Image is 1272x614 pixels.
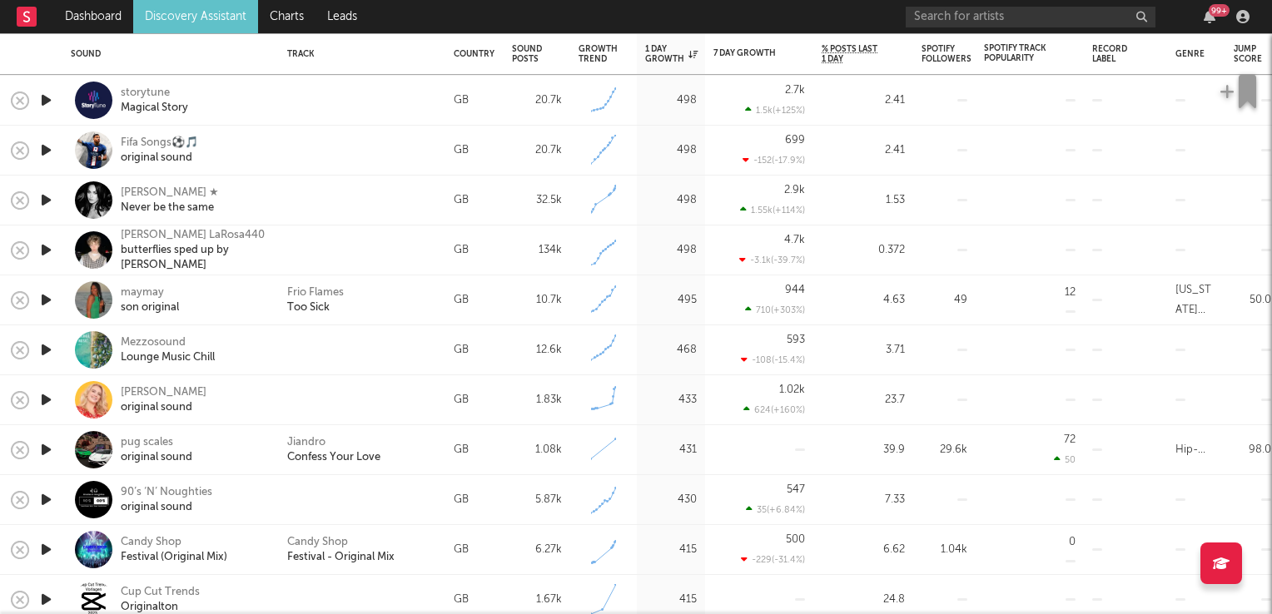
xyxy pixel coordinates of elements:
a: maymayson original [121,285,179,315]
div: Festival (Original Mix) [121,550,227,565]
div: Spotify Followers [922,44,971,64]
div: 430 [645,490,697,510]
div: 35 ( +6.84 % ) [746,504,805,515]
div: original sound [121,500,212,515]
div: GB [454,540,469,560]
a: pug scalesoriginal sound [121,435,192,465]
div: 39.9 [822,440,905,460]
div: 32.5k [512,191,562,210]
div: 1.53 [822,191,905,210]
a: [PERSON_NAME]original sound [121,385,206,415]
div: Genre [1175,49,1205,59]
div: 20.7k [512,91,562,111]
div: GB [454,141,469,161]
a: Candy ShopFestival (Original Mix) [121,535,227,565]
div: 6.27k [512,540,562,560]
a: storytuneMagical Story [121,86,188,116]
div: -3.1k ( -39.7 % ) [739,255,805,265]
div: 72 [1064,434,1076,445]
div: maymay [121,285,179,300]
div: [PERSON_NAME] ★ [121,186,219,201]
div: 495 [645,290,697,310]
div: 23.7 [822,390,905,410]
div: GB [454,590,469,610]
div: Growth Trend [579,44,620,64]
div: 50 [1054,454,1076,465]
div: Sound Posts [512,44,542,64]
div: 6.62 [822,540,905,560]
div: 498 [645,191,697,210]
span: % Posts Last 1 Day [822,44,880,64]
a: 90’s ‘N’ Noughtiesoriginal sound [121,485,212,515]
div: 134k [512,240,562,260]
div: Fifa Songs⚽️🎵 [121,136,198,151]
div: GB [454,440,469,460]
div: 3.71 [822,340,905,360]
div: 1.83k [512,390,562,410]
div: Spotify Track Popularity [984,43,1051,63]
div: 415 [645,540,697,560]
div: 2.9k [784,185,805,196]
div: -152 ( -17.9 % ) [743,155,805,166]
div: GB [454,240,469,260]
div: Mezzosound [121,335,215,350]
div: [PERSON_NAME] [121,385,206,400]
a: Frio Flames [287,285,344,300]
div: original sound [121,151,198,166]
a: Candy Shop [287,535,348,550]
div: 1 Day Growth [645,44,698,64]
div: 4.7k [784,235,805,245]
div: GB [454,290,469,310]
div: 1.5k ( +125 % ) [745,105,805,116]
div: 0.372 [822,240,905,260]
div: 593 [787,334,805,345]
div: 944 [785,285,805,295]
div: 547 [787,484,805,495]
div: son original [121,300,179,315]
div: 624 ( +160 % ) [743,404,805,415]
div: 49 [922,290,967,310]
div: 1.02k [779,384,805,395]
input: Search for artists [906,7,1155,27]
div: [PERSON_NAME] LaRosa440 [121,228,266,243]
a: Too Sick [287,300,330,315]
div: 415 [645,590,697,610]
div: pug scales [121,435,192,450]
div: 2.41 [822,91,905,111]
div: 7 Day Growth [713,48,780,58]
div: [US_STATE] drill [1175,280,1217,320]
div: 498 [645,141,697,161]
div: GB [454,340,469,360]
div: 0 [1069,537,1076,547]
button: 99+ [1204,10,1215,23]
div: 12.6k [512,340,562,360]
a: Festival - Original Mix [287,550,395,565]
div: Lounge Music Chill [121,350,215,365]
div: 1.55k ( +114 % ) [740,205,805,215]
div: 20.7k [512,141,562,161]
div: Hip-Hop/Rap [1175,440,1217,460]
div: 2.7k [785,85,805,96]
div: 431 [645,440,697,460]
a: Fifa Songs⚽️🎵original sound [121,136,198,166]
div: 1.04k [922,540,967,560]
div: 500 [786,534,805,545]
div: 90’s ‘N’ Noughties [121,485,212,500]
div: GB [454,191,469,210]
div: 7.33 [822,490,905,510]
a: MezzosoundLounge Music Chill [121,335,215,365]
div: 10.7k [512,290,562,310]
div: 1.67k [512,590,562,610]
a: [PERSON_NAME] ★Never be the same [121,186,219,215]
div: 4.63 [822,290,905,310]
div: Record Label [1092,44,1134,64]
div: Never be the same [121,201,219,215]
div: Cup Cut Trends [121,585,200,600]
div: Track [287,49,429,59]
div: 2.41 [822,141,905,161]
div: 498 [645,240,697,260]
div: Jiandro [287,435,325,450]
